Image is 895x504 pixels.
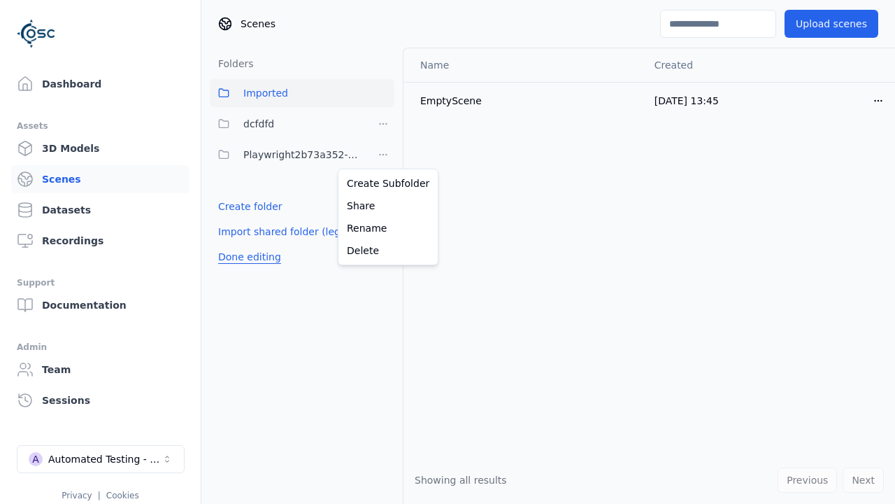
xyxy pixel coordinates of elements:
[341,172,435,195] a: Create Subfolder
[341,217,435,239] a: Rename
[341,239,435,262] a: Delete
[341,195,435,217] a: Share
